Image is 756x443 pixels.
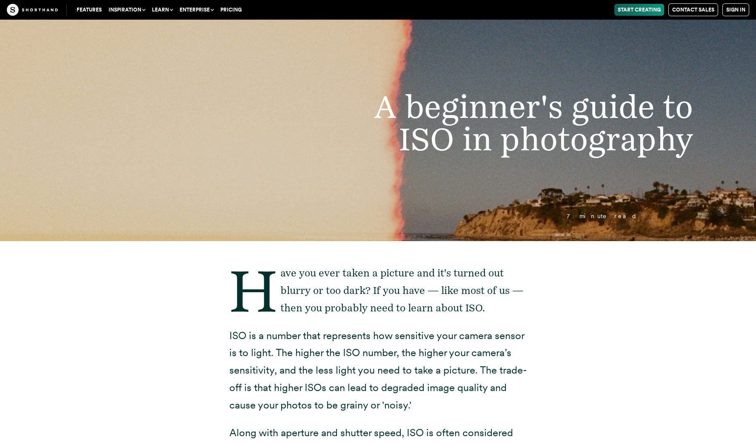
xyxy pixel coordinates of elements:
button: Enterprise [176,4,217,16]
a: Sign in [722,3,749,16]
button: Inspiration [105,4,148,16]
img: The Craft [7,4,58,16]
p: ISO is a number that represents how sensitive your camera sensor is to light. The higher the ISO ... [229,327,527,414]
p: 7 minute read [101,213,654,219]
a: Features [73,4,105,16]
h1: A beginner's guide to ISO in photography [323,90,710,155]
p: Have you ever taken a picture and it's turned out blurry or too dark? If you have — like most of ... [229,265,527,316]
button: Learn [148,4,176,16]
a: Start Creating [614,4,664,16]
a: Contact Sales [668,3,718,16]
a: Pricing [217,4,245,16]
